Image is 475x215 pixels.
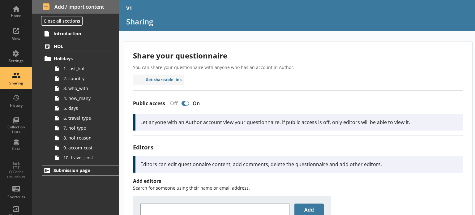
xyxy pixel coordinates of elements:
[42,165,119,176] a: Submission page
[5,195,27,200] div: Shortcuts
[52,74,119,84] a: 2. country
[43,3,109,10] span: Add / import content
[63,105,110,111] span: 5. days
[140,119,458,126] p: Let anyone with an Author account view your questionnaire. If public access is off, only editors ...
[42,41,119,51] a: HOL
[5,13,27,18] div: Home
[63,125,110,131] span: 7. hol_type
[52,103,119,113] a: 5. days
[190,100,205,107] div: On
[41,16,83,26] button: Close all sections
[52,123,119,133] a: 7. hol_type
[133,64,463,70] p: You can share your questionnaire with anyone who has an account in Author.
[165,100,180,107] div: Off
[52,84,119,93] a: 3. who_with
[5,103,27,108] div: History
[133,75,185,85] button: Get shareable link
[42,28,119,38] a: Introduction
[32,41,119,162] li: HOLHolidays1. last_hol2. country3. who_with4. how_many5. days6. travel_type7. hol_type8. hol_reas...
[45,54,119,163] li: Holidays1. last_hol2. country3. who_with4. how_many5. days6. travel_type7. hol_type8. hol_reason9...
[52,64,119,74] a: 1. last_hol
[53,31,108,37] span: Introduction
[63,66,110,71] span: 1. last_hol
[133,50,463,61] h2: Share your questionnaire
[133,143,463,151] h3: Editors
[133,185,250,191] span: Search for someone using their name or email address.
[133,178,463,184] h4: Add editors
[126,17,468,26] h1: Sharing
[5,58,27,63] div: Settings
[63,145,110,151] span: 9. accom_cost
[52,113,119,123] a: 6. travel_type
[5,147,27,152] div: Data
[52,93,119,103] a: 4. how_many
[5,81,27,86] div: Sharing
[52,133,119,143] a: 8. hol_reason
[63,85,110,91] span: 3. who_with
[63,75,110,81] span: 2. country
[52,143,119,153] a: 9. accom_cost
[63,95,110,101] span: 4. how_many
[63,135,110,141] span: 8. hol_reason
[5,36,27,41] div: View
[52,153,119,163] a: 10. travel_cost
[63,155,110,161] span: 10. travel_cost
[5,125,27,134] div: Collection Lists
[126,5,132,12] div: V1
[133,100,165,107] label: Public access
[54,56,108,62] span: Holidays
[140,161,458,168] p: Editors can edit questionnaire content, add comments, delete the questionnaire and add other edit...
[54,43,108,49] span: HOL
[42,54,119,64] a: Holidays
[53,167,108,173] span: Submission page
[63,115,110,121] span: 6. travel_type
